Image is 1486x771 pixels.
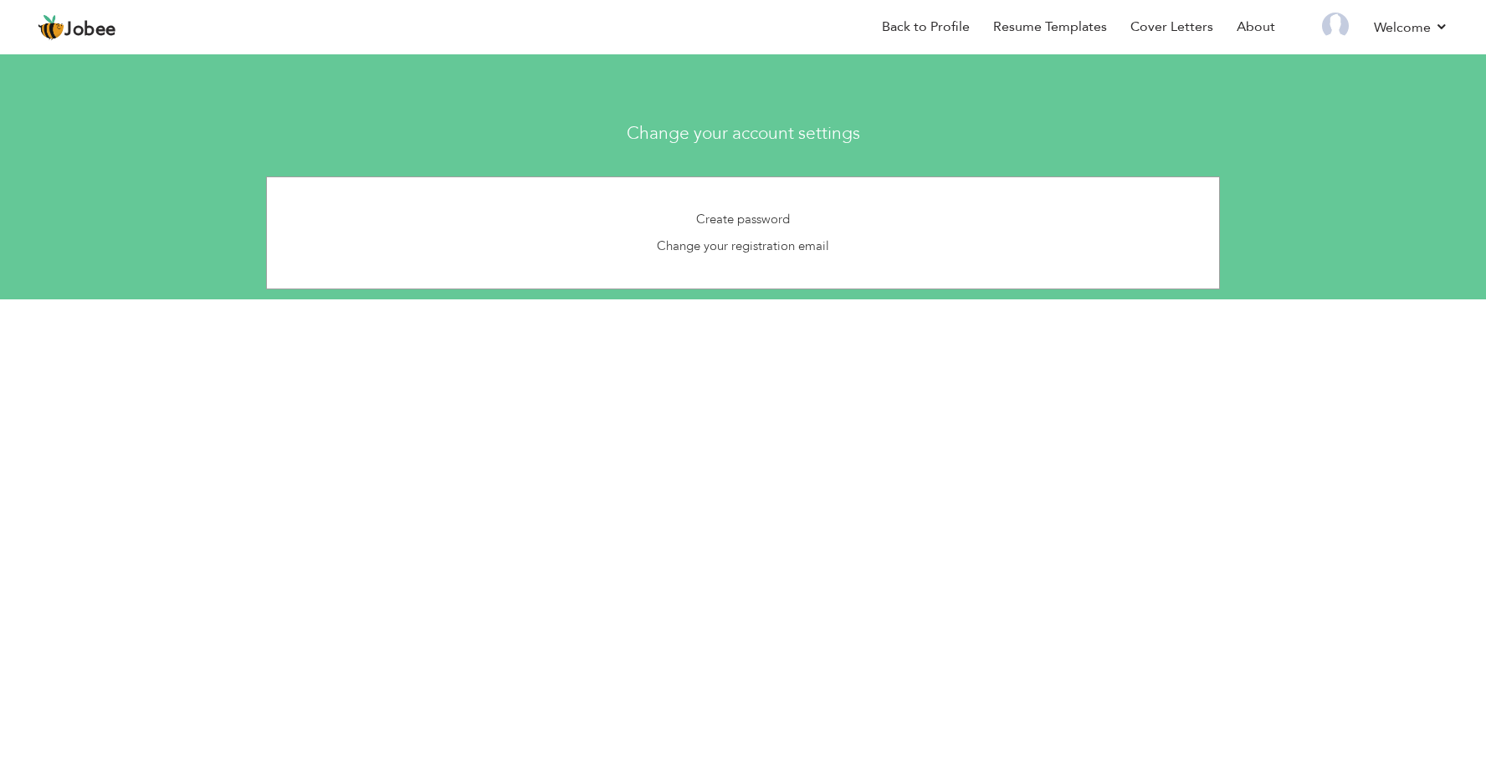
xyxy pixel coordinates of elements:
a: About [1237,18,1275,37]
a: Cover Letters [1130,18,1213,37]
a: Welcome [1374,18,1448,38]
a: Create password [696,211,790,227]
a: Resume Templates [993,18,1107,37]
h3: Change your account settings [198,124,1288,143]
a: Back to Profile [882,18,970,37]
img: Profile Img [1322,13,1349,39]
a: Jobee [38,14,116,41]
span: Jobee [64,21,116,39]
a: Change your registration email [657,237,829,254]
img: jobee.io [38,14,64,41]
